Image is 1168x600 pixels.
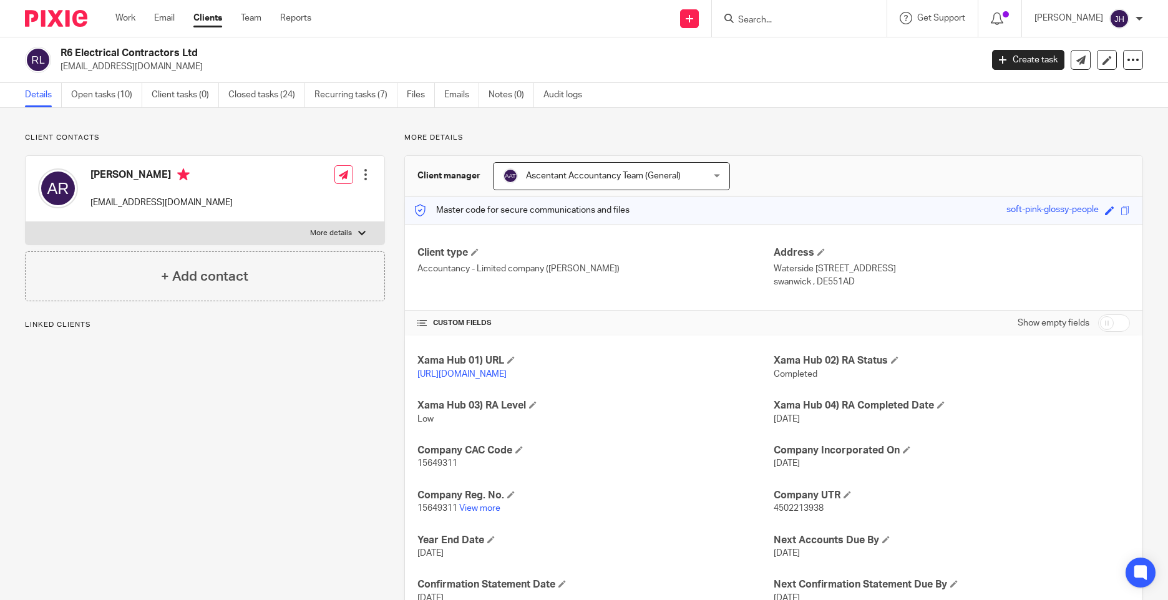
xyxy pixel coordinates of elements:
[774,578,1130,591] h4: Next Confirmation Statement Due By
[38,168,78,208] img: svg%3E
[417,549,444,558] span: [DATE]
[314,83,397,107] a: Recurring tasks (7)
[90,168,233,184] h4: [PERSON_NAME]
[774,370,817,379] span: Completed
[417,399,774,412] h4: Xama Hub 03) RA Level
[417,415,434,423] span: Low
[417,444,774,457] h4: Company CAC Code
[417,318,774,328] h4: CUSTOM FIELDS
[774,276,1130,288] p: swanwick , DE551AD
[417,459,457,468] span: 15649311
[241,12,261,24] a: Team
[25,10,87,27] img: Pixie
[444,83,479,107] a: Emails
[526,172,681,180] span: Ascentant Accountancy Team (General)
[25,47,51,73] img: svg%3E
[489,83,534,107] a: Notes (0)
[774,489,1130,502] h4: Company UTR
[417,489,774,502] h4: Company Reg. No.
[228,83,305,107] a: Closed tasks (24)
[152,83,219,107] a: Client tasks (0)
[25,133,385,143] p: Client contacts
[90,196,233,209] p: [EMAIL_ADDRESS][DOMAIN_NAME]
[417,263,774,275] p: Accountancy - Limited company ([PERSON_NAME])
[417,170,480,182] h3: Client manager
[404,133,1143,143] p: More details
[1018,317,1089,329] label: Show empty fields
[774,549,800,558] span: [DATE]
[774,534,1130,547] h4: Next Accounts Due By
[503,168,518,183] img: svg%3E
[417,246,774,259] h4: Client type
[61,47,791,60] h2: R6 Electrical Contractors Ltd
[193,12,222,24] a: Clients
[1109,9,1129,29] img: svg%3E
[774,399,1130,412] h4: Xama Hub 04) RA Completed Date
[1006,203,1099,218] div: soft-pink-glossy-people
[417,354,774,367] h4: Xama Hub 01) URL
[161,267,248,286] h4: + Add contact
[417,370,507,379] a: [URL][DOMAIN_NAME]
[774,263,1130,275] p: Waterside [STREET_ADDRESS]
[737,15,849,26] input: Search
[459,504,500,513] a: View more
[115,12,135,24] a: Work
[992,50,1064,70] a: Create task
[417,504,457,513] span: 15649311
[25,83,62,107] a: Details
[917,14,965,22] span: Get Support
[774,444,1130,457] h4: Company Incorporated On
[1034,12,1103,24] p: [PERSON_NAME]
[774,354,1130,367] h4: Xama Hub 02) RA Status
[414,204,630,216] p: Master code for secure communications and files
[543,83,591,107] a: Audit logs
[25,320,385,330] p: Linked clients
[61,60,973,73] p: [EMAIL_ADDRESS][DOMAIN_NAME]
[774,246,1130,259] h4: Address
[774,504,824,513] span: 4502213938
[407,83,435,107] a: Files
[154,12,175,24] a: Email
[177,168,190,181] i: Primary
[417,534,774,547] h4: Year End Date
[71,83,142,107] a: Open tasks (10)
[310,228,352,238] p: More details
[774,415,800,423] span: [DATE]
[774,459,800,468] span: [DATE]
[417,578,774,591] h4: Confirmation Statement Date
[280,12,311,24] a: Reports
